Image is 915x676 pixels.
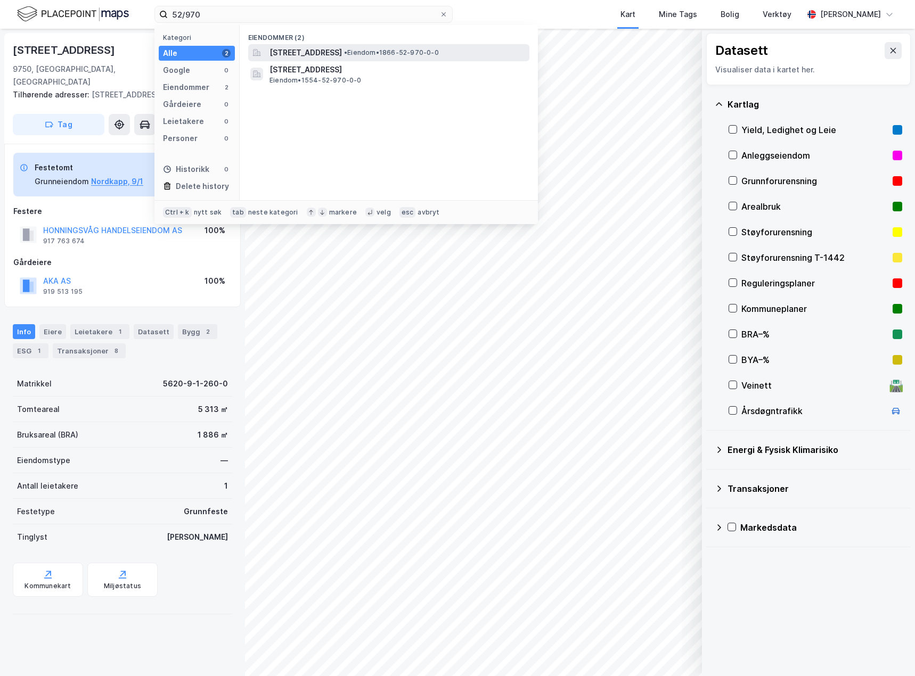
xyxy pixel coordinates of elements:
div: Grunnforurensning [741,175,888,187]
div: Kart [620,8,635,21]
div: Kommuneplaner [741,302,888,315]
div: Tinglyst [17,531,47,543]
div: 919 513 195 [43,287,83,296]
div: BRA–% [741,328,888,341]
div: avbryt [418,208,439,217]
div: Årsdøgntrafikk [741,405,885,417]
div: Verktøy [763,8,791,21]
div: Personer [163,132,198,145]
span: Tilhørende adresser: [13,90,92,99]
div: 2 [222,83,231,92]
div: Støyforurensning T-1442 [741,251,888,264]
div: Støyforurensning [741,226,888,238]
div: 1 [115,326,125,337]
div: Reguleringsplaner [741,277,888,290]
span: Eiendom • 1554-52-970-0-0 [269,76,362,85]
span: [STREET_ADDRESS] [269,46,342,59]
div: 1 886 ㎡ [198,428,228,441]
div: Alle [163,47,177,60]
div: Leietakere [163,115,204,128]
div: Transaksjoner [728,482,902,495]
div: 2 [222,49,231,57]
div: Tomteareal [17,403,60,416]
div: Festetomt [35,161,143,174]
div: 8 [111,345,121,356]
div: [STREET_ADDRESS] [13,88,224,101]
div: Bolig [721,8,739,21]
div: Festetype [17,505,55,518]
button: Tag [13,114,104,135]
div: Kartlag [728,98,902,111]
div: esc [399,207,416,218]
div: 0 [222,134,231,143]
div: Veinett [741,379,885,392]
div: [PERSON_NAME] [820,8,881,21]
div: Google [163,64,190,77]
div: 0 [222,117,231,126]
span: [STREET_ADDRESS] [269,63,525,76]
div: BYA–% [741,353,888,366]
div: 100% [205,224,225,237]
div: Gårdeiere [163,98,201,111]
span: • [344,48,347,56]
div: Kontrollprogram for chat [862,625,915,676]
button: Nordkapp, 9/1 [91,175,143,188]
div: markere [329,208,357,217]
img: logo.f888ab2527a4732fd821a326f86c7f29.svg [17,5,129,23]
div: Eiendomstype [17,454,70,467]
div: — [220,454,228,467]
div: 1 [224,480,228,492]
div: [STREET_ADDRESS] [13,42,117,59]
iframe: Chat Widget [862,625,915,676]
div: Mine Tags [659,8,697,21]
div: Datasett [715,42,768,59]
div: Delete history [176,180,229,193]
div: Eiendommer [163,81,209,94]
div: Eiendommer (2) [240,25,538,44]
div: 5 313 ㎡ [198,403,228,416]
div: 100% [205,275,225,287]
div: Arealbruk [741,200,888,213]
div: 5620-9-1-260-0 [163,377,228,390]
div: Grunnfeste [184,505,228,518]
div: Miljøstatus [104,582,141,590]
div: 🛣️ [889,378,903,392]
div: nytt søk [194,208,222,217]
div: Yield, Ledighet og Leie [741,123,888,136]
div: Gårdeiere [13,256,232,269]
div: 917 763 674 [43,237,85,245]
div: 9750, [GEOGRAPHIC_DATA], [GEOGRAPHIC_DATA] [13,63,174,88]
div: neste kategori [248,208,298,217]
div: ESG [13,343,48,358]
div: Markedsdata [740,521,902,534]
div: Datasett [134,324,174,339]
div: 0 [222,66,231,75]
div: tab [230,207,246,218]
div: Antall leietakere [17,480,78,492]
div: Matrikkel [17,377,52,390]
div: Historikk [163,163,209,176]
div: Kategori [163,34,235,42]
div: [PERSON_NAME] [167,531,228,543]
div: Energi & Fysisk Klimarisiko [728,443,902,456]
div: Info [13,324,35,339]
span: Eiendom • 1866-52-970-0-0 [344,48,439,57]
div: velg [377,208,391,217]
input: Søk på adresse, matrikkel, gårdeiere, leietakere eller personer [168,6,439,22]
div: Ctrl + k [163,207,192,218]
div: Eiere [39,324,66,339]
div: 0 [222,165,231,174]
div: 1 [34,345,44,356]
div: Kommunekart [24,582,71,590]
div: Leietakere [70,324,129,339]
div: Anleggseiendom [741,149,888,162]
div: Visualiser data i kartet her. [715,63,902,76]
div: Grunneiendom [35,175,89,188]
div: 0 [222,100,231,109]
div: 2 [202,326,213,337]
div: Festere [13,205,232,218]
div: Transaksjoner [53,343,126,358]
div: Bruksareal (BRA) [17,428,78,441]
div: Bygg [178,324,217,339]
